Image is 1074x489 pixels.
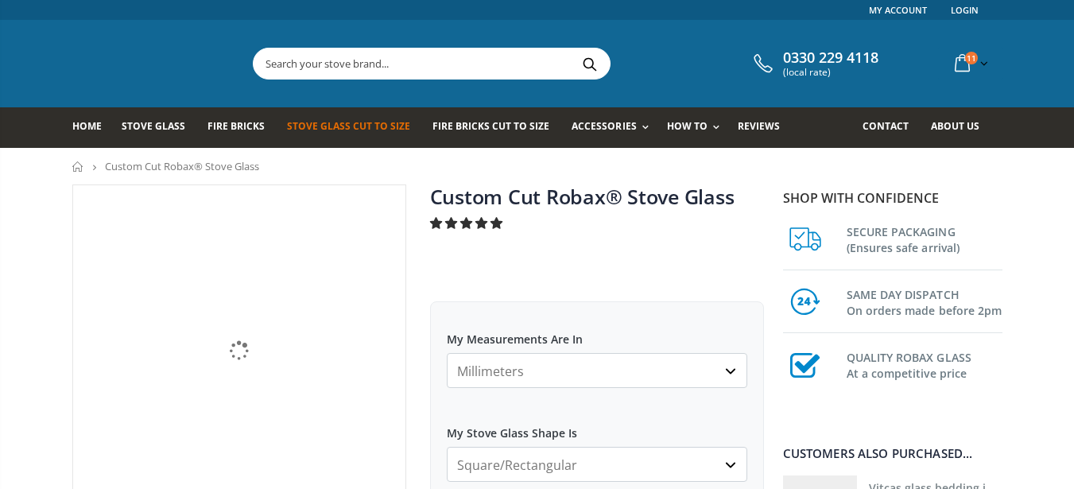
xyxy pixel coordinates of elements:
[72,107,114,148] a: Home
[105,159,259,173] span: Custom Cut Robax® Stove Glass
[750,49,878,78] a: 0330 229 4118 (local rate)
[847,347,1002,382] h3: QUALITY ROBAX GLASS At a competitive price
[738,107,792,148] a: Reviews
[847,284,1002,319] h3: SAME DAY DISPATCH On orders made before 2pm
[931,107,991,148] a: About us
[207,107,277,148] a: Fire Bricks
[783,188,1002,208] p: Shop with confidence
[432,107,561,148] a: Fire Bricks Cut To Size
[572,119,636,133] span: Accessories
[948,48,991,79] a: 11
[207,119,265,133] span: Fire Bricks
[287,119,410,133] span: Stove Glass Cut To Size
[965,52,978,64] span: 11
[667,107,727,148] a: How To
[122,107,197,148] a: Stove Glass
[783,448,1002,460] div: Customers also purchased...
[72,119,102,133] span: Home
[572,107,656,148] a: Accessories
[287,107,422,148] a: Stove Glass Cut To Size
[738,119,780,133] span: Reviews
[447,318,747,347] label: My Measurements Are In
[430,215,506,231] span: 4.94 stars
[783,67,878,78] span: (local rate)
[572,49,608,79] button: Search
[931,119,979,133] span: About us
[432,119,549,133] span: Fire Bricks Cut To Size
[863,119,909,133] span: Contact
[863,107,921,148] a: Contact
[667,119,708,133] span: How To
[783,49,878,67] span: 0330 229 4118
[447,412,747,440] label: My Stove Glass Shape Is
[254,49,788,79] input: Search your stove brand...
[430,183,735,210] a: Custom Cut Robax® Stove Glass
[847,221,1002,256] h3: SECURE PACKAGING (Ensures safe arrival)
[122,119,185,133] span: Stove Glass
[72,161,84,172] a: Home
